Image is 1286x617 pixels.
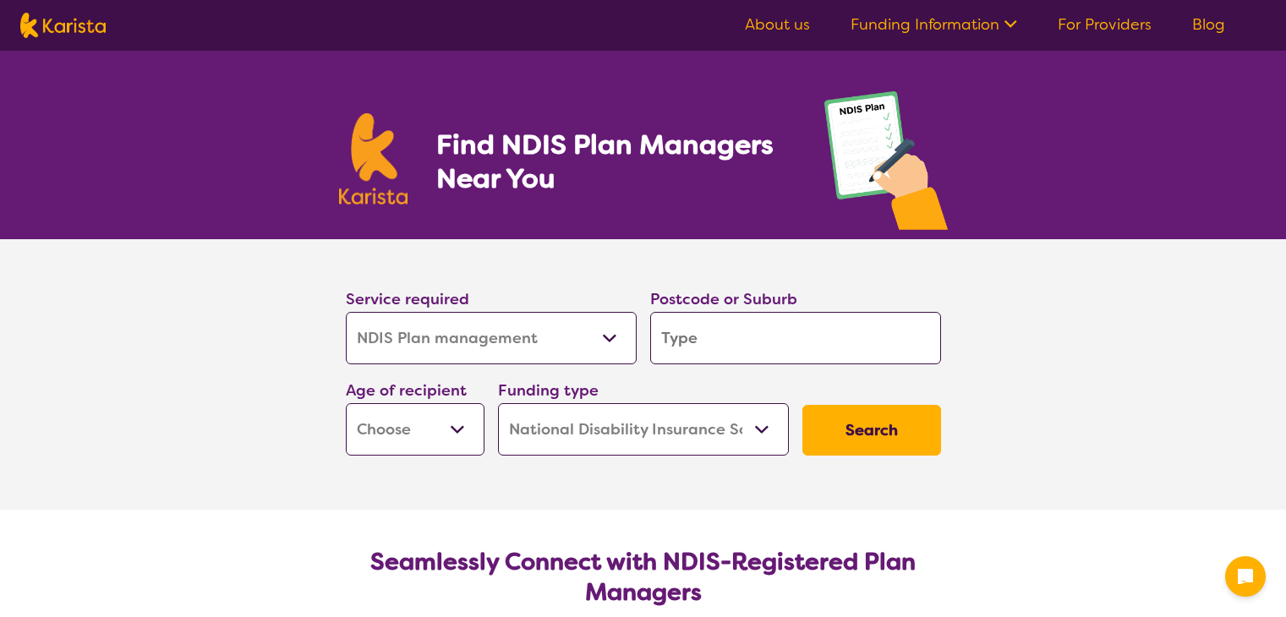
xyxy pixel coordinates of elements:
img: Karista logo [339,113,408,205]
label: Age of recipient [346,380,467,401]
img: plan-management [824,91,948,239]
button: Search [802,405,941,456]
label: Postcode or Suburb [650,289,797,309]
a: Blog [1192,14,1225,35]
img: Karista logo [20,13,106,38]
label: Funding type [498,380,599,401]
label: Service required [346,289,469,309]
h2: Seamlessly Connect with NDIS-Registered Plan Managers [359,547,928,608]
a: About us [745,14,810,35]
h1: Find NDIS Plan Managers Near You [436,128,790,195]
a: For Providers [1058,14,1152,35]
a: Funding Information [851,14,1017,35]
input: Type [650,312,941,364]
